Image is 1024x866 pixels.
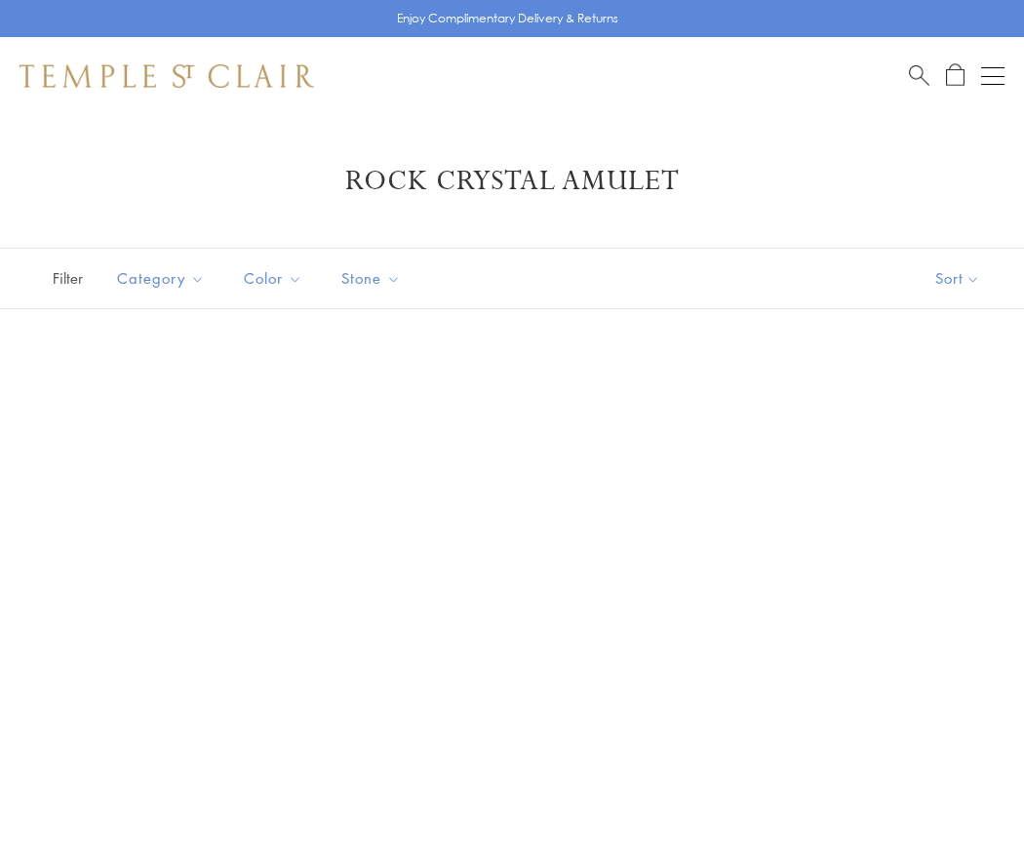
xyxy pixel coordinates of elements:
[107,266,219,291] span: Category
[946,63,965,88] a: Open Shopping Bag
[909,63,929,88] a: Search
[397,9,618,28] p: Enjoy Complimentary Delivery & Returns
[102,256,219,300] button: Category
[891,249,1024,308] button: Show sort by
[327,256,415,300] button: Stone
[234,266,317,291] span: Color
[332,266,415,291] span: Stone
[49,164,975,199] h1: Rock Crystal Amulet
[981,64,1004,88] button: Open navigation
[20,64,314,88] img: Temple St. Clair
[229,256,317,300] button: Color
